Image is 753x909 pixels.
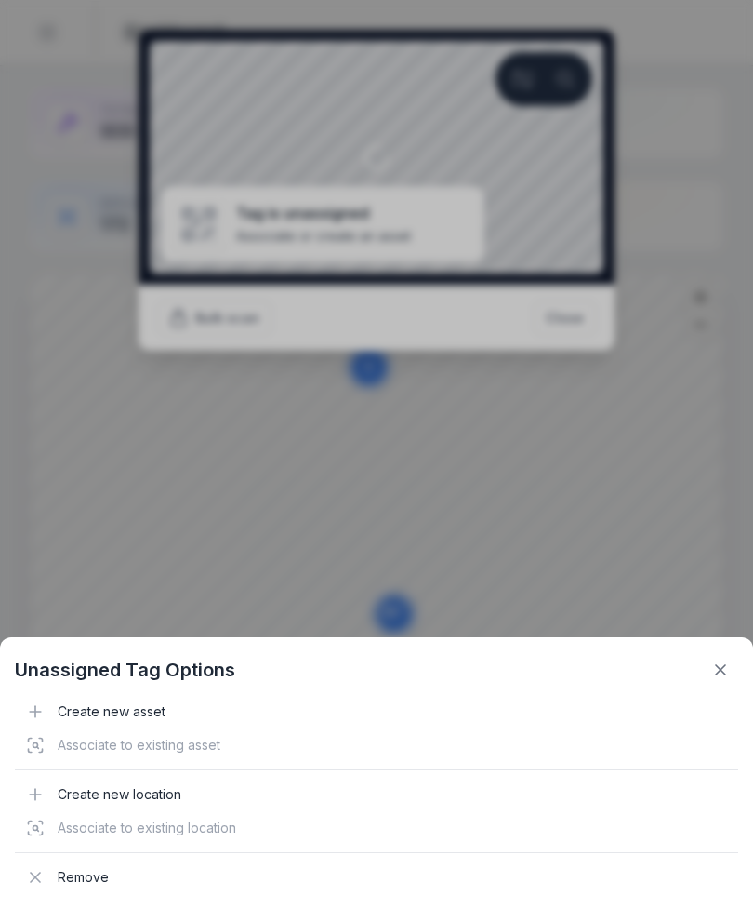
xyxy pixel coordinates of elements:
[15,811,738,845] div: Associate to existing location
[15,729,738,762] div: Associate to existing asset
[15,778,738,811] div: Create new location
[15,695,738,729] div: Create new asset
[15,861,738,894] div: Remove
[15,657,235,683] strong: Unassigned Tag Options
